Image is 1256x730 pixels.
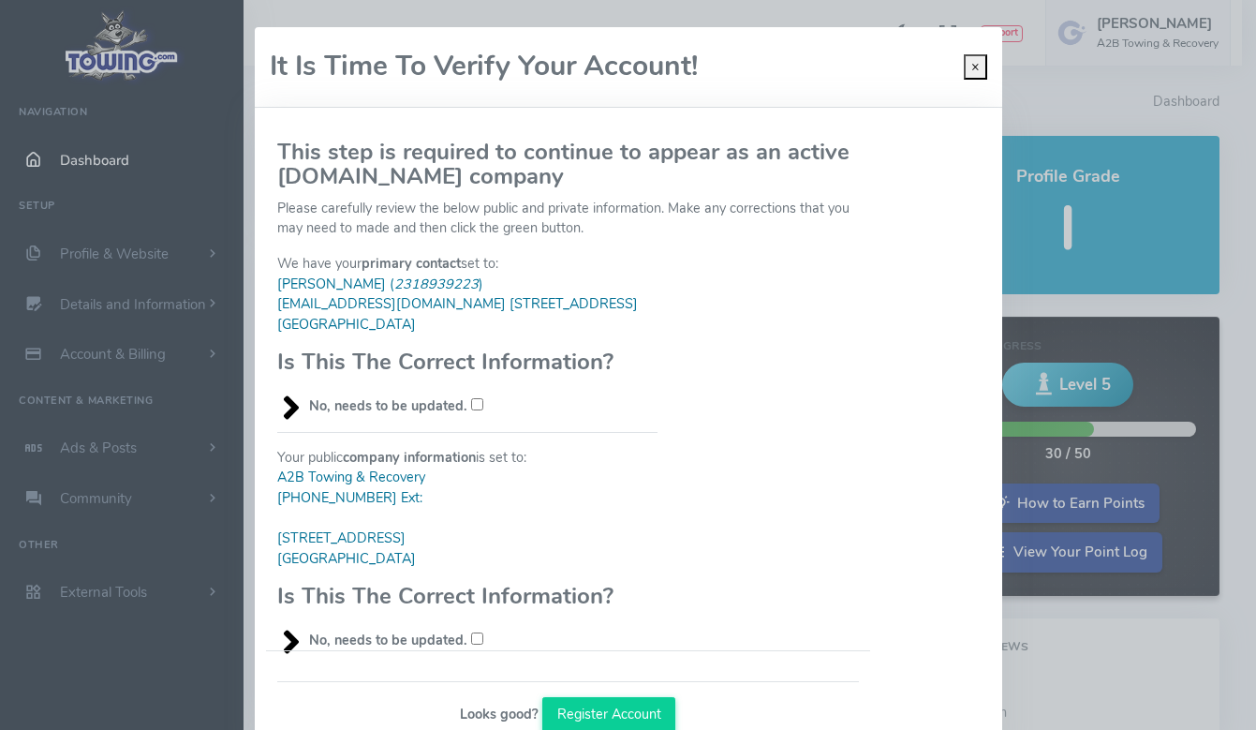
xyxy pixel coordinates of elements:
[471,398,483,410] input: No, needs to be updated.
[460,705,539,723] b: Looks good?
[394,275,479,293] em: 2318939223
[266,254,669,416] div: We have your set to:
[277,584,658,608] h3: Is This The Correct Information?
[343,448,476,467] b: company information
[277,140,859,189] h3: This step is required to continue to appear as an active [DOMAIN_NAME] company
[277,199,859,239] p: Please carefully review the below public and private information. Make any corrections that you m...
[277,350,658,374] h3: Is This The Correct Information?
[964,54,987,81] button: Close
[309,396,467,415] b: No, needs to be updated.
[362,254,461,273] b: primary contact
[270,52,698,82] h2: It Is Time To Verify Your Account!
[277,468,658,569] blockquote: A2B Towing & Recovery [PHONE_NUMBER] Ext: [STREET_ADDRESS] [GEOGRAPHIC_DATA]
[309,631,467,649] b: No, needs to be updated.
[277,275,658,335] blockquote: [PERSON_NAME] ( ) [EMAIL_ADDRESS][DOMAIN_NAME] [STREET_ADDRESS] [GEOGRAPHIC_DATA]
[266,417,669,651] div: Your public is set to:
[971,57,980,76] span: ×
[471,633,483,645] input: No, needs to be updated.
